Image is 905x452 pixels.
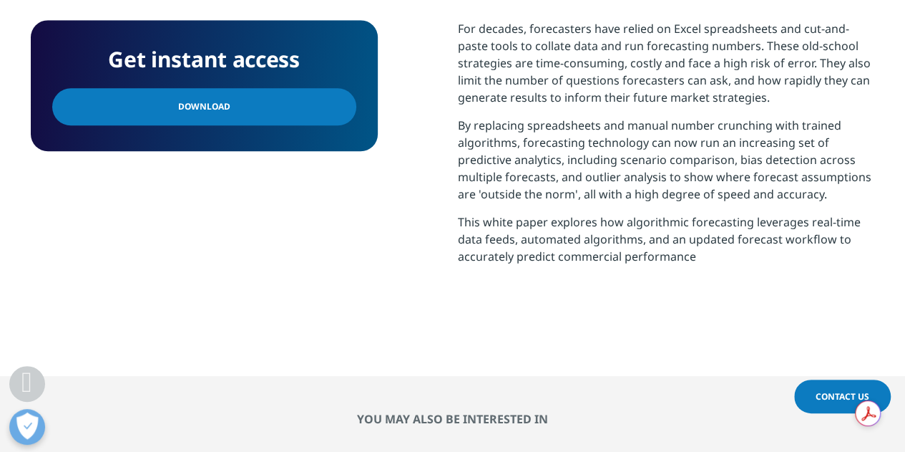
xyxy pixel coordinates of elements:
button: Open Preferences [9,409,45,445]
p: For decades, forecasters have relied on Excel spreadsheets and cut-and-paste tools to collate dat... [458,20,875,117]
a: Download [52,88,356,125]
h4: Get instant access [52,42,356,77]
span: Contact Us [816,390,869,403]
p: This white paper explores how algorithmic forecasting leverages real-time data feeds, automated a... [458,213,875,276]
span: Download [178,99,230,115]
h2: You may also be interested in [31,412,875,426]
p: By replacing spreadsheets and manual number crunching with trained algorithms, forecasting techno... [458,117,875,213]
a: Contact Us [794,380,891,413]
